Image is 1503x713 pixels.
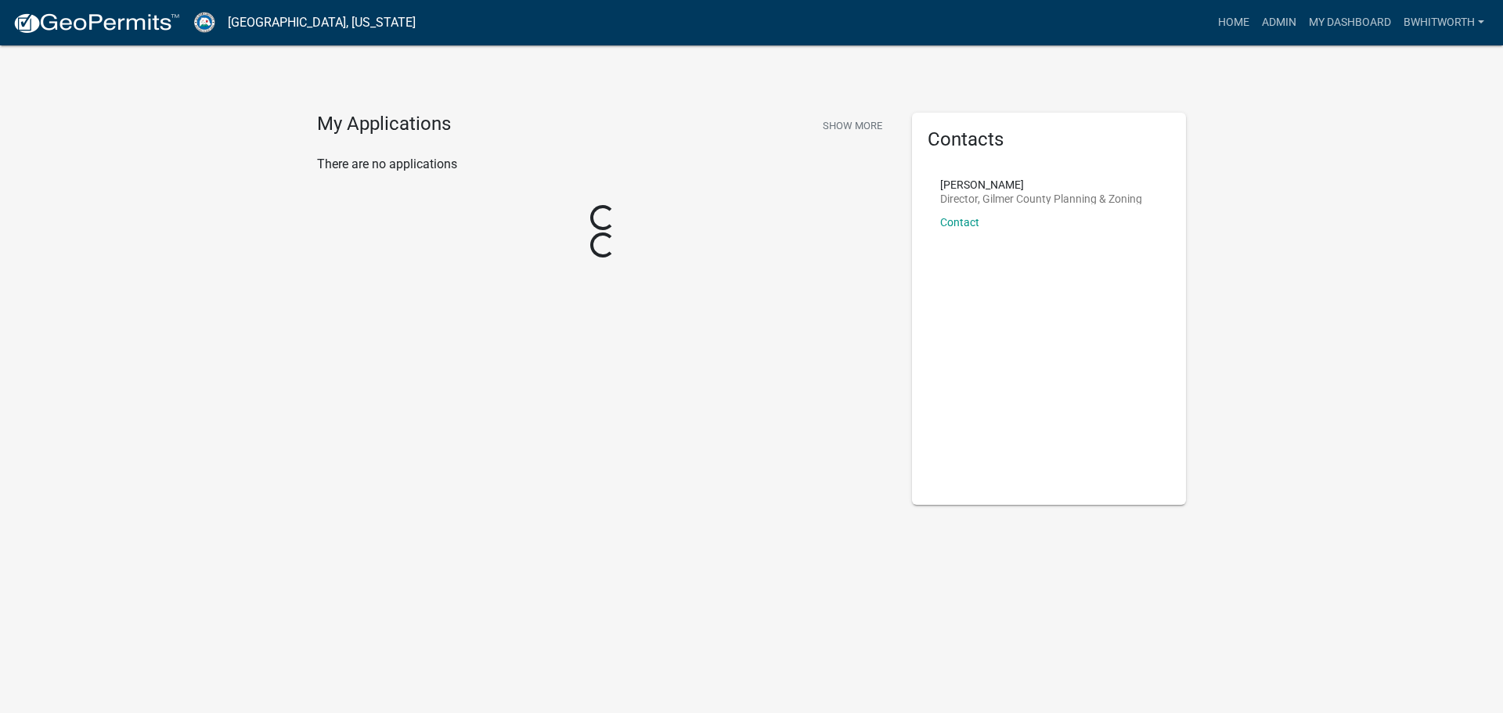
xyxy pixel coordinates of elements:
[816,113,888,139] button: Show More
[193,12,215,33] img: Gilmer County, Georgia
[1303,8,1397,38] a: My Dashboard
[1256,8,1303,38] a: Admin
[228,9,416,36] a: [GEOGRAPHIC_DATA], [US_STATE]
[317,155,888,174] p: There are no applications
[1212,8,1256,38] a: Home
[1397,8,1490,38] a: BWhitworth
[928,128,1170,151] h5: Contacts
[940,179,1142,190] p: [PERSON_NAME]
[940,193,1142,204] p: Director, Gilmer County Planning & Zoning
[317,113,451,136] h4: My Applications
[940,216,979,229] a: Contact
